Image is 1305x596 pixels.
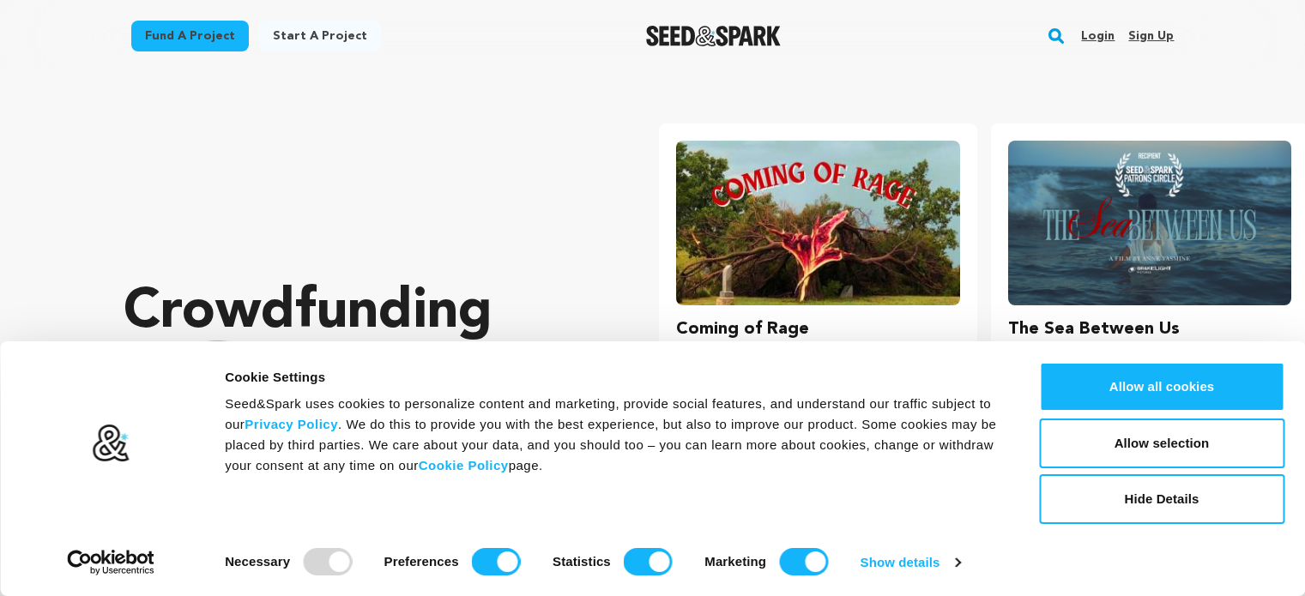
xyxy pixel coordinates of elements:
[1039,474,1284,524] button: Hide Details
[419,458,509,473] a: Cookie Policy
[259,21,381,51] a: Start a project
[1081,22,1115,50] a: Login
[225,554,290,569] strong: Necessary
[36,550,186,575] a: Usercentrics Cookiebot - opens in a new window
[1128,22,1174,50] a: Sign up
[676,141,959,305] img: Coming of Rage image
[646,26,781,46] a: Seed&Spark Homepage
[224,541,225,542] legend: Consent Selection
[704,554,766,569] strong: Marketing
[225,394,1000,476] div: Seed&Spark uses cookies to personalize content and marketing, provide social features, and unders...
[676,316,809,343] h3: Coming of Rage
[1039,418,1284,468] button: Allow selection
[131,21,249,51] a: Fund a project
[553,554,611,569] strong: Statistics
[1008,316,1180,343] h3: The Sea Between Us
[646,26,781,46] img: Seed&Spark Logo Dark Mode
[124,279,590,416] p: Crowdfunding that .
[92,424,130,463] img: logo
[384,554,459,569] strong: Preferences
[1008,141,1291,305] img: The Sea Between Us image
[1039,362,1284,412] button: Allow all cookies
[245,417,338,431] a: Privacy Policy
[861,550,960,575] a: Show details
[225,367,1000,388] div: Cookie Settings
